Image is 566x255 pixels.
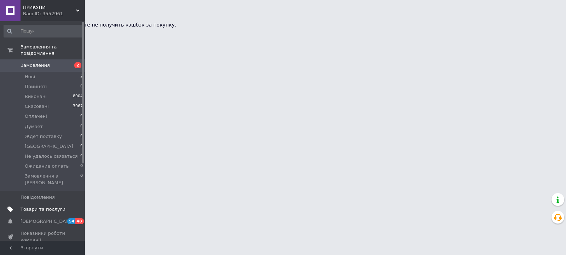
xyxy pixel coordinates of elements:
[25,143,73,150] span: [GEOGRAPHIC_DATA]
[25,93,47,100] span: Виконані
[80,173,83,186] span: 0
[25,113,47,120] span: Оплачені
[25,123,43,130] span: Думает
[21,230,65,243] span: Показники роботи компанії
[21,62,50,69] span: Замовлення
[80,163,83,169] span: 0
[21,44,85,57] span: Замовлення та повідомлення
[25,133,62,140] span: Ждет поставку
[80,123,83,130] span: 0
[23,11,85,17] div: Ваш ID: 3552961
[80,83,83,90] span: 0
[25,153,77,160] span: Не удалось связаться
[25,163,70,169] span: Ожидание оплаты
[80,143,83,150] span: 0
[74,62,81,68] span: 2
[25,103,49,110] span: Скасовані
[80,74,83,80] span: 2
[80,153,83,160] span: 0
[21,194,55,201] span: Повідомлення
[23,4,76,11] span: ПРИКУПИ
[25,83,47,90] span: Прийняті
[21,206,65,213] span: Товари та послуги
[80,113,83,120] span: 0
[21,218,73,225] span: [DEMOGRAPHIC_DATA]
[80,133,83,140] span: 0
[4,25,83,37] input: Пошук
[25,74,35,80] span: Нові
[73,103,83,110] span: 3067
[25,173,80,186] span: Замовлення з [PERSON_NAME]
[75,218,83,224] span: 48
[67,218,75,224] span: 54
[73,93,83,100] span: 8904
